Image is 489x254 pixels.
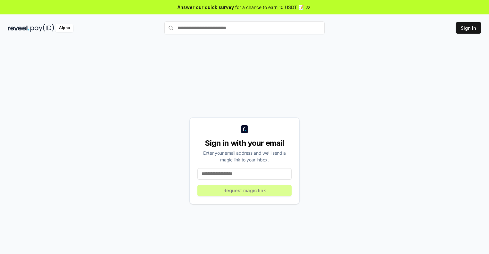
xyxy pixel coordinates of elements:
[178,4,234,11] span: Answer our quick survey
[241,125,248,133] img: logo_small
[55,24,73,32] div: Alpha
[456,22,481,34] button: Sign In
[197,138,292,148] div: Sign in with your email
[8,24,29,32] img: reveel_dark
[30,24,54,32] img: pay_id
[197,150,292,163] div: Enter your email address and we’ll send a magic link to your inbox.
[235,4,304,11] span: for a chance to earn 10 USDT 📝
